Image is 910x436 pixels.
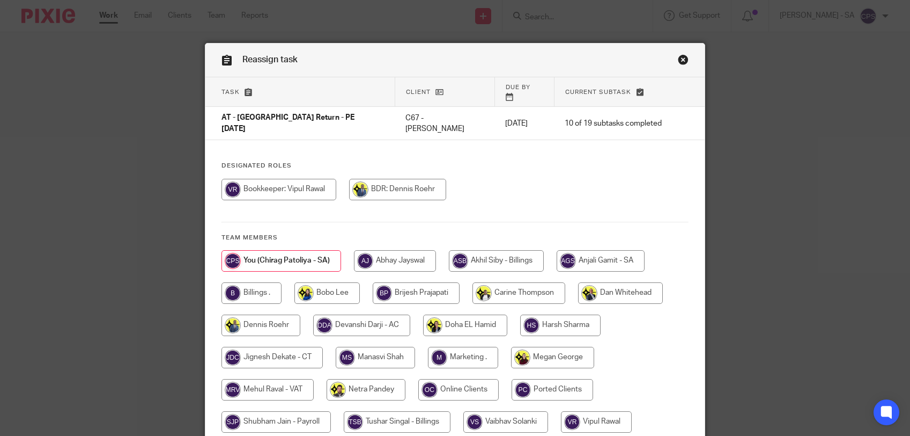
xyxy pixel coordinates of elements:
td: 10 of 19 subtasks completed [554,107,672,140]
p: [DATE] [505,118,543,129]
h4: Team members [221,234,689,242]
p: C67 - [PERSON_NAME] [405,113,484,135]
span: Task [221,89,240,95]
h4: Designated Roles [221,162,689,170]
span: Reassign task [242,55,298,64]
a: Close this dialog window [678,54,689,69]
span: Client [406,89,431,95]
span: AT - [GEOGRAPHIC_DATA] Return - PE [DATE] [221,114,354,133]
span: Due by [506,84,530,90]
span: Current subtask [565,89,631,95]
